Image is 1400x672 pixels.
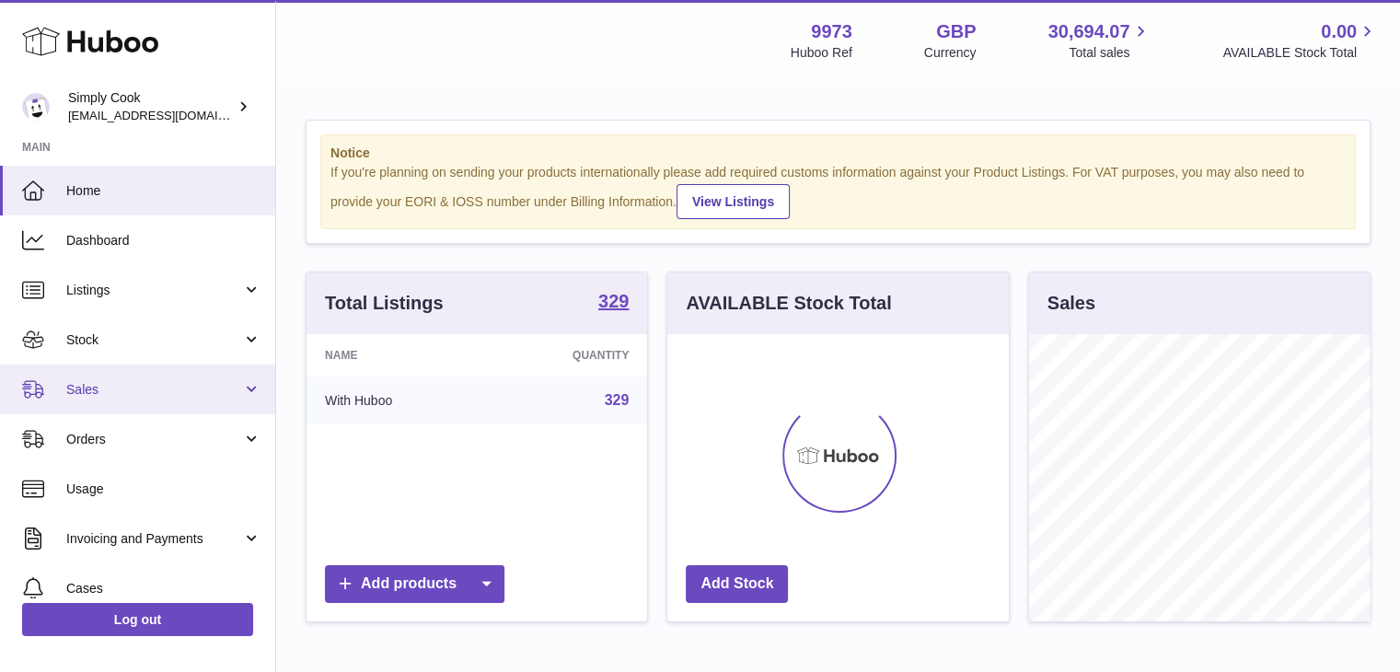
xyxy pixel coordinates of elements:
[936,19,976,44] strong: GBP
[791,44,852,62] div: Huboo Ref
[686,565,788,603] a: Add Stock
[66,232,261,249] span: Dashboard
[1222,44,1378,62] span: AVAILABLE Stock Total
[66,282,242,299] span: Listings
[68,89,234,124] div: Simply Cook
[325,565,504,603] a: Add products
[66,530,242,548] span: Invoicing and Payments
[486,334,647,377] th: Quantity
[307,334,486,377] th: Name
[22,93,50,121] img: internalAdmin-9973@internal.huboo.com
[1069,44,1151,62] span: Total sales
[605,392,630,408] a: 329
[1047,19,1129,44] span: 30,694.07
[66,481,261,498] span: Usage
[22,603,253,636] a: Log out
[686,291,891,316] h3: AVAILABLE Stock Total
[1047,19,1151,62] a: 30,694.07 Total sales
[68,108,271,122] span: [EMAIL_ADDRESS][DOMAIN_NAME]
[677,184,790,219] a: View Listings
[924,44,977,62] div: Currency
[1222,19,1378,62] a: 0.00 AVAILABLE Stock Total
[66,580,261,597] span: Cases
[330,145,1346,162] strong: Notice
[66,431,242,448] span: Orders
[1321,19,1357,44] span: 0.00
[330,164,1346,219] div: If you're planning on sending your products internationally please add required customs informati...
[598,292,629,310] strong: 329
[66,182,261,200] span: Home
[66,331,242,349] span: Stock
[325,291,444,316] h3: Total Listings
[66,381,242,399] span: Sales
[307,377,486,424] td: With Huboo
[598,292,629,314] a: 329
[811,19,852,44] strong: 9973
[1047,291,1095,316] h3: Sales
